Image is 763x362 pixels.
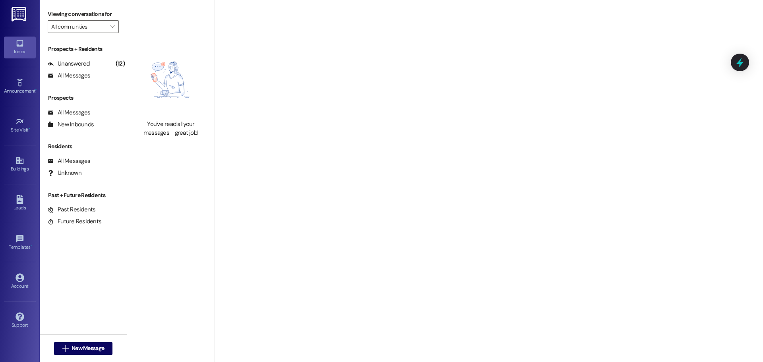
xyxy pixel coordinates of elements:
div: Prospects [40,94,127,102]
a: Templates • [4,232,36,254]
a: Support [4,310,36,331]
div: New Inbounds [48,120,94,129]
a: Leads [4,193,36,214]
div: Unanswered [48,60,90,68]
a: Account [4,271,36,292]
a: Site Visit • [4,115,36,136]
span: • [29,126,30,132]
div: Future Residents [48,217,101,226]
div: All Messages [48,72,90,80]
a: Inbox [4,37,36,58]
div: Past Residents [48,205,96,214]
div: Unknown [48,169,81,177]
div: All Messages [48,108,90,117]
span: New Message [72,344,104,352]
i:  [62,345,68,352]
div: Residents [40,142,127,151]
div: All Messages [48,157,90,165]
i:  [110,23,114,30]
img: ResiDesk Logo [12,7,28,21]
img: empty-state [136,44,206,116]
div: You've read all your messages - great job! [136,120,206,137]
div: Prospects + Residents [40,45,127,53]
span: • [31,243,32,249]
span: • [35,87,37,93]
label: Viewing conversations for [48,8,119,20]
button: New Message [54,342,113,355]
div: (12) [114,58,127,70]
div: Past + Future Residents [40,191,127,199]
input: All communities [51,20,106,33]
a: Buildings [4,154,36,175]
